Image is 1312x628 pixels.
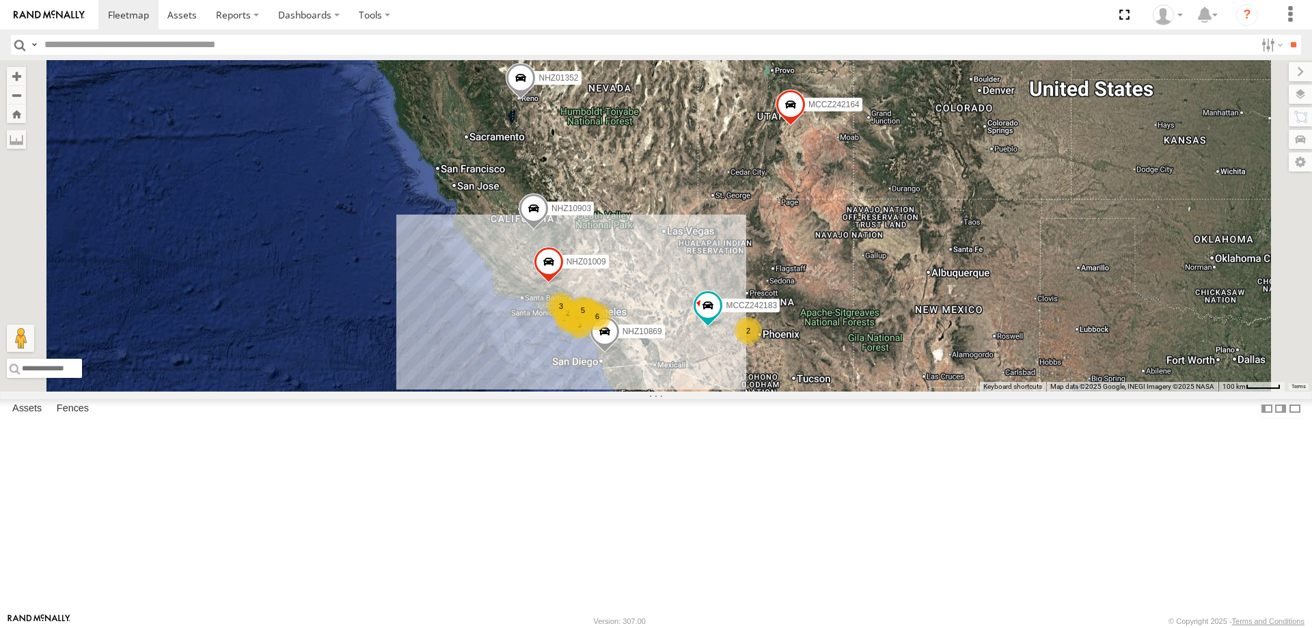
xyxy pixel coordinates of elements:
[1168,617,1304,625] div: © Copyright 2025 -
[735,317,762,344] div: 2
[555,305,582,332] div: 130
[1222,383,1246,390] span: 100 km
[1236,4,1258,26] i: ?
[554,299,582,327] div: 2
[1148,5,1188,25] div: Zulema McIntosch
[623,327,662,336] span: NHZ10869
[1288,399,1302,419] label: Hide Summary Table
[566,257,606,267] span: NHZ01009
[8,614,70,628] a: Visit our Website
[1274,399,1287,419] label: Dock Summary Table to the Right
[1256,35,1285,55] label: Search Filter Options
[7,325,34,352] button: Drag Pegman onto the map to open Street View
[1218,382,1285,392] button: Map Scale: 100 km per 47 pixels
[564,303,591,330] div: 6
[584,303,611,330] div: 6
[538,72,578,82] span: NHZ01352
[1260,399,1274,419] label: Dock Summary Table to the Left
[5,399,49,418] label: Assets
[7,85,26,105] button: Zoom out
[50,399,96,418] label: Fences
[547,292,575,320] div: 3
[29,35,40,55] label: Search Query
[726,301,777,310] span: MCCZ242183
[1232,617,1304,625] a: Terms and Conditions
[14,10,85,20] img: rand-logo.svg
[983,382,1042,392] button: Keyboard shortcuts
[7,67,26,85] button: Zoom in
[7,130,26,149] label: Measure
[808,100,860,109] span: MCCZ242164
[566,311,593,338] div: 3
[551,204,591,213] span: NHZ10903
[1289,152,1312,172] label: Map Settings
[7,105,26,123] button: Zoom Home
[569,297,597,324] div: 5
[1050,383,1214,390] span: Map data ©2025 Google, INEGI Imagery ©2025 NASA
[594,617,646,625] div: Version: 307.00
[1291,384,1306,390] a: Terms (opens in new tab)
